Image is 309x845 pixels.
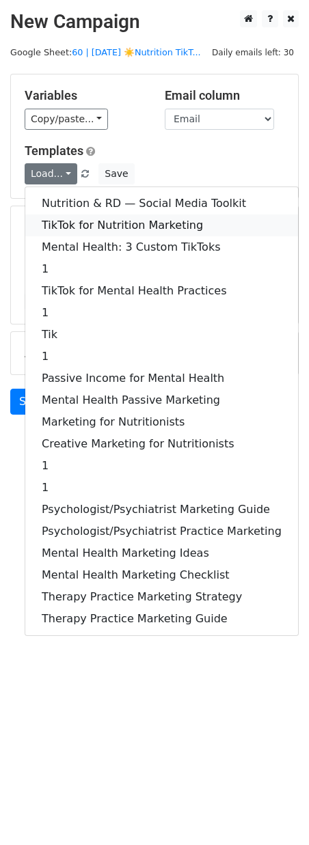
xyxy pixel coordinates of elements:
[25,368,298,389] a: Passive Income for Mental Health
[25,564,298,586] a: Mental Health Marketing Checklist
[72,47,200,57] a: 60 | [DATE] ☀️Nutrition TikT...
[25,499,298,521] a: Psychologist/Psychiatrist Marketing Guide
[207,47,299,57] a: Daily emails left: 30
[25,389,298,411] a: Mental Health Passive Marketing
[25,88,144,103] h5: Variables
[25,163,77,184] a: Load...
[25,280,298,302] a: TikTok for Mental Health Practices
[25,324,298,346] a: Tik
[98,163,134,184] button: Save
[25,608,298,630] a: Therapy Practice Marketing Guide
[25,109,108,130] a: Copy/paste...
[25,477,298,499] a: 1
[165,88,284,103] h5: Email column
[25,542,298,564] a: Mental Health Marketing Ideas
[241,779,309,845] iframe: Chat Widget
[25,236,298,258] a: Mental Health: 3 Custom TikToks
[25,302,298,324] a: 1
[25,143,83,158] a: Templates
[25,586,298,608] a: Therapy Practice Marketing Strategy
[25,193,298,214] a: Nutrition & RD — Social Media Toolkit
[25,521,298,542] a: Psychologist/Psychiatrist Practice Marketing
[10,389,55,415] a: Send
[25,258,298,280] a: 1
[10,10,299,33] h2: New Campaign
[25,346,298,368] a: 1
[25,411,298,433] a: Marketing for Nutritionists
[25,455,298,477] a: 1
[25,214,298,236] a: TikTok for Nutrition Marketing
[207,45,299,60] span: Daily emails left: 30
[10,47,201,57] small: Google Sheet:
[25,433,298,455] a: Creative Marketing for Nutritionists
